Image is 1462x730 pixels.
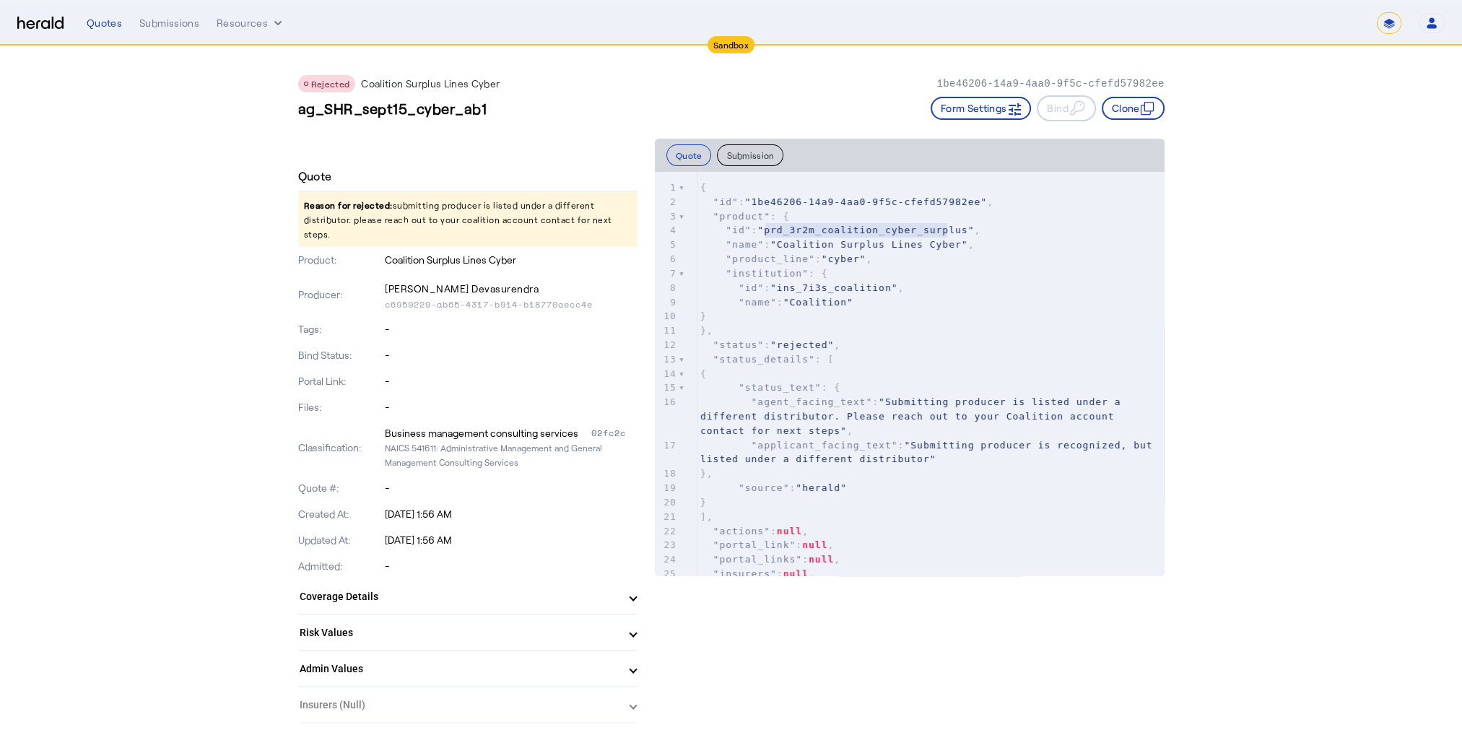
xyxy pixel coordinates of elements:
p: - [385,348,638,362]
span: "id" [713,196,739,207]
span: "Coalition" [783,297,853,308]
span: : , [700,568,815,579]
span: ], [700,511,713,522]
div: 18 [655,466,679,481]
span: } [700,497,707,508]
span: : [700,482,847,493]
span: "institution" [726,268,809,279]
span: "Coalition Surplus Lines Cyber" [770,239,968,250]
span: null [809,554,834,565]
span: : , [700,239,975,250]
p: Coalition Surplus Lines Cyber [385,253,638,267]
button: Bind [1037,95,1095,121]
div: 7 [655,266,679,281]
span: "Submitting producer is listed under a different distributor. Please reach out to your Coalition ... [700,396,1127,436]
div: 21 [655,510,679,524]
span: "agent_facing_text" [752,396,873,407]
div: 11 [655,323,679,338]
span: null [783,568,809,579]
span: "portal_links" [713,554,803,565]
button: Resources dropdown menu [217,16,285,30]
span: Reason for rejected: [304,200,393,210]
p: Product: [298,253,383,267]
h4: Quote [298,168,332,185]
p: Portal Link: [298,374,383,388]
span: "actions" [713,526,770,536]
span: : , [700,526,809,536]
div: 9 [655,295,679,310]
p: submitting producer is listed under a different distributor. please reach out to your coalition a... [298,192,638,247]
span: "product_line" [726,253,815,264]
button: Submission [717,144,783,166]
button: Clone [1102,97,1165,120]
span: : , [700,554,840,565]
span: { [700,368,707,379]
span: "insurers" [713,568,777,579]
span: : { [700,211,790,222]
p: Admitted: [298,559,383,573]
span: : { [700,382,840,393]
span: "applicant_facing_text" [752,440,898,451]
div: 20 [655,495,679,510]
div: 5 [655,238,679,252]
p: NAICS 541611: Administrative Management and General Management Consulting Services [385,440,638,469]
span: : , [700,196,993,207]
div: 6 [655,252,679,266]
button: Form Settings [931,97,1032,120]
div: 17 [655,438,679,453]
div: 13 [655,352,679,367]
div: Business management consulting services [385,426,578,440]
span: }, [700,325,713,336]
p: Quote #: [298,481,383,495]
div: 4 [655,223,679,238]
div: Submissions [139,16,199,30]
mat-expansion-panel-header: Admin Values [298,651,638,686]
span: "name" [739,297,777,308]
p: - [385,400,638,414]
p: Tags: [298,322,383,336]
mat-expansion-panel-header: Coverage Details [298,579,638,614]
div: 22 [655,524,679,539]
span: : [ [700,354,834,365]
span: : , [700,282,905,293]
herald-code-block: quote [655,172,1165,576]
div: 19 [655,481,679,495]
span: null [802,539,827,550]
span: Rejected [311,79,350,89]
span: "cyber" [822,253,866,264]
mat-panel-title: Risk Values [300,625,619,640]
span: "ins_7i3s_coalition" [770,282,898,293]
span: "product" [713,211,770,222]
p: Updated At: [298,533,383,547]
p: Producer: [298,287,383,302]
p: - [385,481,638,495]
div: 23 [655,538,679,552]
p: Bind Status: [298,348,383,362]
span: : [700,297,853,308]
div: Quotes [87,16,122,30]
span: : , [700,539,834,550]
p: - [385,559,638,573]
p: - [385,374,638,388]
span: "status" [713,339,765,350]
p: c6959229-ab65-4317-b914-b18770aecc4e [385,299,638,310]
div: 15 [655,381,679,395]
span: : , [700,396,1127,436]
img: Herald Logo [17,17,64,30]
span: "herald" [796,482,847,493]
mat-expansion-panel-header: Risk Values [298,615,638,650]
div: 02fc2c [591,426,638,440]
button: Quote [666,144,712,166]
p: Coalition Surplus Lines Cyber [361,77,500,91]
span: "id" [726,225,751,235]
p: [DATE] 1:56 AM [385,507,638,521]
div: 10 [655,309,679,323]
span: : , [700,253,872,264]
span: null [777,526,802,536]
h3: ag_SHR_sept15_cyber_ab1 [298,98,487,118]
p: [PERSON_NAME] Devasurendra [385,279,638,299]
span: "rejected" [770,339,834,350]
span: "1be46206-14a9-4aa0-9f5c-cfefd57982ee" [745,196,987,207]
div: 24 [655,552,679,567]
div: 14 [655,367,679,381]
